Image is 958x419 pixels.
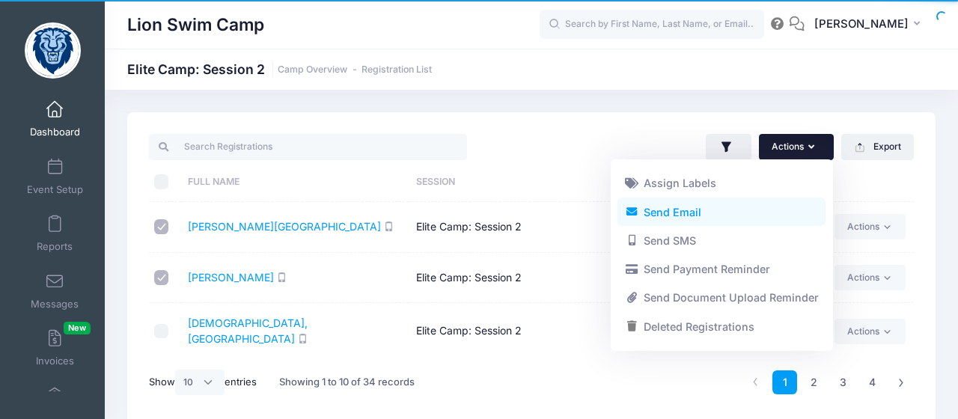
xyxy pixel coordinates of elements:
a: Send Email [617,198,826,226]
a: Assign Labels [617,169,826,198]
a: Send Payment Reminder [617,255,826,284]
i: SMS enabled [298,334,308,343]
a: Send SMS [617,227,826,255]
i: SMS enabled [384,221,394,231]
button: Actions [759,134,834,159]
label: Show entries [149,370,257,395]
a: 4 [860,370,885,395]
span: New [64,322,91,334]
a: Event Setup [19,150,91,203]
a: 1 [772,370,797,395]
select: Showentries [175,370,225,395]
a: Deleted Registrations [617,313,826,341]
td: Elite Camp: Session 2 [409,253,636,304]
a: [PERSON_NAME][GEOGRAPHIC_DATA] [188,220,381,233]
a: [PERSON_NAME] [188,271,274,284]
span: Reports [37,241,73,254]
span: Invoices [36,355,74,368]
a: Actions [835,319,906,344]
div: Showing 1 to 10 of 34 records [279,365,415,400]
td: Elite Camp: Session 2 [409,303,636,359]
a: Actions [835,214,906,239]
button: Export [841,134,914,159]
a: Registration List [361,64,432,76]
h1: Elite Camp: Session 2 [127,61,432,77]
th: Session: activate to sort column ascending [409,162,636,202]
th: Full Name: activate to sort column ascending [181,162,409,202]
input: Search Registrations [149,134,467,159]
span: [PERSON_NAME] [814,16,909,32]
a: Dashboard [19,93,91,145]
span: Messages [31,298,79,311]
img: Lion Swim Camp [25,22,81,79]
a: Send Document Upload Reminder [617,284,826,312]
a: 3 [831,370,855,395]
a: Camp Overview [278,64,347,76]
button: [PERSON_NAME] [805,7,936,42]
a: [DEMOGRAPHIC_DATA], [GEOGRAPHIC_DATA] [188,316,308,345]
h1: Lion Swim Camp [127,7,264,42]
span: Event Setup [27,183,83,196]
a: Messages [19,265,91,317]
a: Actions [835,265,906,290]
i: SMS enabled [277,272,287,282]
a: InvoicesNew [19,322,91,374]
input: Search by First Name, Last Name, or Email... [540,10,764,40]
a: Reports [19,207,91,260]
span: Dashboard [30,126,80,139]
a: 2 [802,370,826,395]
td: Elite Camp: Session 2 [409,202,636,253]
